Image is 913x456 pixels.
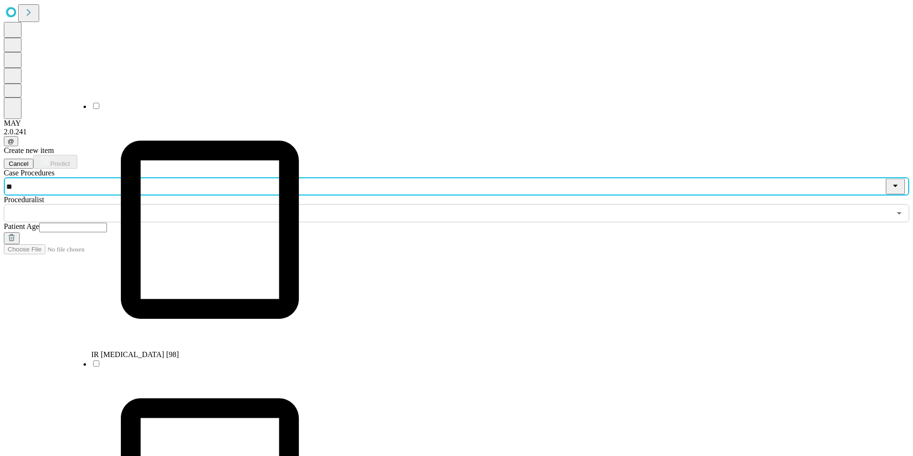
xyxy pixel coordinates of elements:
[4,159,33,169] button: Cancel
[4,146,54,154] span: Create new item
[4,128,909,136] div: 2.0.241
[8,138,14,145] span: @
[4,119,909,128] div: MAY
[4,169,54,177] span: Scheduled Procedure
[33,155,77,169] button: Predict
[4,136,18,146] button: @
[91,350,179,358] span: IR [MEDICAL_DATA] [98]
[4,222,39,230] span: Patient Age
[892,206,906,220] button: Open
[50,160,70,167] span: Predict
[886,179,905,195] button: Close
[9,160,29,167] span: Cancel
[4,195,44,204] span: Proceduralist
